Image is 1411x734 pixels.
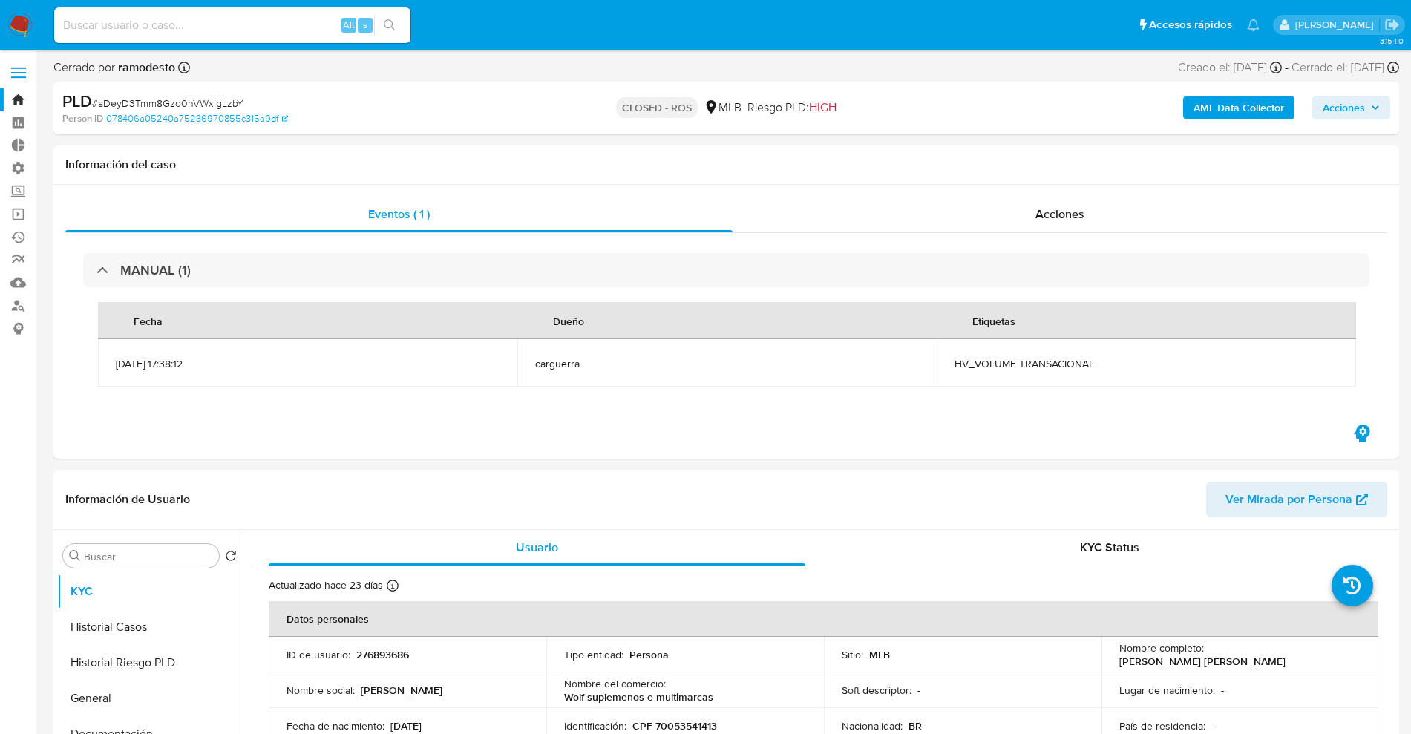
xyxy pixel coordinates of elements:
[564,648,623,661] p: Tipo entidad :
[1247,19,1260,31] a: Notificaciones
[1323,96,1365,119] span: Acciones
[116,303,180,338] div: Fecha
[361,684,442,697] p: [PERSON_NAME]
[1119,684,1215,697] p: Lugar de nacimiento :
[842,684,911,697] p: Soft descriptor :
[1211,719,1214,733] p: -
[1178,59,1282,76] div: Creado el: [DATE]
[535,357,919,370] span: carguerra
[516,539,558,556] span: Usuario
[65,157,1387,172] h1: Información del caso
[1149,17,1232,33] span: Accesos rápidos
[1194,96,1284,119] b: AML Data Collector
[1080,539,1139,556] span: KYC Status
[1206,482,1387,517] button: Ver Mirada por Persona
[747,99,837,116] span: Riesgo PLD:
[53,59,175,76] span: Cerrado por
[955,303,1033,338] div: Etiquetas
[287,648,350,661] p: ID de usuario :
[356,648,409,661] p: 276893686
[869,648,890,661] p: MLB
[1384,17,1400,33] a: Salir
[1119,655,1286,668] p: [PERSON_NAME] [PERSON_NAME]
[269,601,1378,637] th: Datos personales
[842,648,863,661] p: Sitio :
[368,206,430,223] span: Eventos ( 1 )
[1035,206,1084,223] span: Acciones
[564,690,713,704] p: Wolf suplemenos e multimarcas
[62,89,92,113] b: PLD
[116,357,500,370] span: [DATE] 17:38:12
[115,59,175,76] b: ramodesto
[57,681,243,716] button: General
[57,609,243,645] button: Historial Casos
[1183,96,1294,119] button: AML Data Collector
[917,684,920,697] p: -
[955,357,1338,370] span: HV_VOLUME TRANSACIONAL
[564,719,626,733] p: Identificación :
[57,645,243,681] button: Historial Riesgo PLD
[374,15,405,36] button: search-icon
[564,677,666,690] p: Nombre del comercio :
[69,550,81,562] button: Buscar
[1225,482,1352,517] span: Ver Mirada por Persona
[106,112,288,125] a: 078406a05240a75236970855c315a9df
[62,112,103,125] b: Person ID
[629,648,669,661] p: Persona
[535,303,602,338] div: Dueño
[809,99,837,116] span: HIGH
[704,99,741,116] div: MLB
[343,18,355,32] span: Alt
[1221,684,1224,697] p: -
[390,719,422,733] p: [DATE]
[363,18,367,32] span: s
[120,262,191,278] h3: MANUAL (1)
[269,578,383,592] p: Actualizado hace 23 días
[842,719,903,733] p: Nacionalidad :
[225,550,237,566] button: Volver al orden por defecto
[1312,96,1390,119] button: Acciones
[909,719,922,733] p: BR
[632,719,717,733] p: CPF 70053541413
[83,253,1369,287] div: MANUAL (1)
[92,96,243,111] span: # aDeyD3Tmm8Gzo0hVWxigLzbY
[1291,59,1399,76] div: Cerrado el: [DATE]
[57,574,243,609] button: KYC
[287,684,355,697] p: Nombre social :
[1295,18,1379,32] p: santiago.sgreco@mercadolibre.com
[616,97,698,118] p: CLOSED - ROS
[54,16,410,35] input: Buscar usuario o caso...
[65,492,190,507] h1: Información de Usuario
[1119,719,1205,733] p: País de residencia :
[84,550,213,563] input: Buscar
[1119,641,1204,655] p: Nombre completo :
[1285,59,1289,76] span: -
[287,719,384,733] p: Fecha de nacimiento :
